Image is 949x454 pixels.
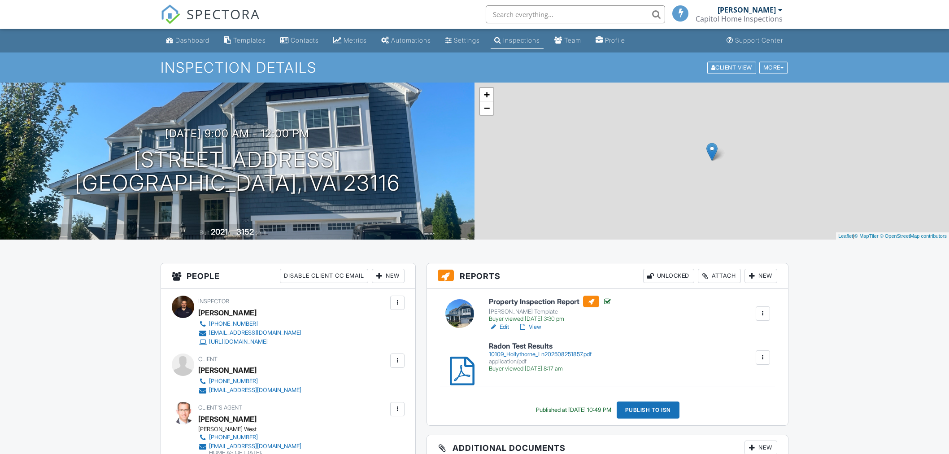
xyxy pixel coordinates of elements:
a: [EMAIL_ADDRESS][DOMAIN_NAME] [198,328,301,337]
div: [PERSON_NAME] [198,363,257,377]
div: Buyer viewed [DATE] 8:17 am [489,365,592,372]
div: [PERSON_NAME] West [198,426,309,433]
span: Inspector [198,298,229,305]
div: [PERSON_NAME] Template [489,308,612,315]
div: Team [564,36,581,44]
div: Published at [DATE] 10:49 PM [536,406,611,414]
a: Automations (Basic) [378,32,435,49]
a: Client View [706,64,758,70]
a: Team [551,32,585,49]
a: Dashboard [162,32,213,49]
h1: Inspection Details [161,60,788,75]
a: Leaflet [838,233,853,239]
a: Metrics [330,32,370,49]
div: Inspections [503,36,540,44]
a: SPECTORA [161,12,260,31]
span: SPECTORA [187,4,260,23]
a: [EMAIL_ADDRESS][DOMAIN_NAME] [198,386,301,395]
a: Contacts [277,32,322,49]
div: Settings [454,36,480,44]
a: [PERSON_NAME] [198,412,257,426]
div: [PHONE_NUMBER] [209,434,258,441]
h3: People [161,263,415,289]
a: Zoom out [480,101,493,115]
div: Attach [698,269,741,283]
a: Inspections [491,32,544,49]
div: New [372,269,405,283]
div: Client View [707,61,756,74]
div: Capitol Home Inspections [696,14,783,23]
a: [PHONE_NUMBER] [198,377,301,386]
div: [EMAIL_ADDRESS][DOMAIN_NAME] [209,443,301,450]
h6: Property Inspection Report [489,296,612,307]
div: Dashboard [175,36,209,44]
span: Built [200,229,209,236]
a: Settings [442,32,483,49]
div: More [759,61,788,74]
div: Profile [605,36,625,44]
span: Client's Agent [198,404,242,411]
a: © OpenStreetMap contributors [880,233,947,239]
div: Publish to ISN [617,402,679,419]
div: application/pdf [489,358,592,365]
div: [EMAIL_ADDRESS][DOMAIN_NAME] [209,387,301,394]
div: | [836,232,949,240]
div: Disable Client CC Email [280,269,368,283]
div: Contacts [291,36,319,44]
div: 10109_Hollythorne_Ln202508251857.pdf [489,351,592,358]
a: Edit [489,323,509,332]
div: New [744,269,777,283]
div: Automations [391,36,431,44]
a: Company Profile [592,32,629,49]
div: Metrics [344,36,367,44]
a: © MapTiler [854,233,879,239]
a: Zoom in [480,88,493,101]
h3: Reports [427,263,788,289]
h1: [STREET_ADDRESS] [GEOGRAPHIC_DATA], VA 23116 [75,148,400,196]
span: sq. ft. [255,229,268,236]
a: [EMAIL_ADDRESS][DOMAIN_NAME] [198,442,301,451]
div: [PERSON_NAME] [718,5,776,14]
div: 2021 [211,227,228,236]
div: [EMAIL_ADDRESS][DOMAIN_NAME] [209,329,301,336]
a: Property Inspection Report [PERSON_NAME] Template Buyer viewed [DATE] 3:30 pm [489,296,612,323]
div: [URL][DOMAIN_NAME] [209,338,268,345]
a: View [518,323,541,332]
a: [PHONE_NUMBER] [198,319,301,328]
input: Search everything... [486,5,665,23]
a: [URL][DOMAIN_NAME] [198,337,301,346]
a: Radon Test Results 10109_Hollythorne_Ln202508251857.pdf application/pdf Buyer viewed [DATE] 8:17 am [489,342,592,372]
div: Support Center [735,36,783,44]
div: [PHONE_NUMBER] [209,378,258,385]
div: Templates [233,36,266,44]
div: [PHONE_NUMBER] [209,320,258,327]
div: Unlocked [643,269,694,283]
span: Client [198,356,218,362]
div: [PERSON_NAME] [198,306,257,319]
div: Buyer viewed [DATE] 3:30 pm [489,315,612,323]
a: Templates [220,32,270,49]
img: The Best Home Inspection Software - Spectora [161,4,180,24]
h3: [DATE] 9:00 am - 12:00 pm [165,127,309,140]
a: [PHONE_NUMBER] [198,433,301,442]
h6: Radon Test Results [489,342,592,350]
a: Support Center [723,32,787,49]
div: 3152 [236,227,254,236]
